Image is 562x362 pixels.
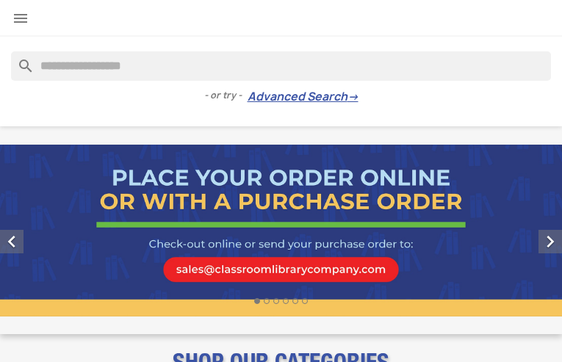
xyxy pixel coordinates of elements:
span: - or try - [204,88,248,103]
i: search [11,51,29,69]
i:  [538,230,562,253]
i:  [12,10,29,27]
input: Search [11,51,551,81]
span: → [347,90,359,104]
a: Advanced Search→ [248,90,359,104]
